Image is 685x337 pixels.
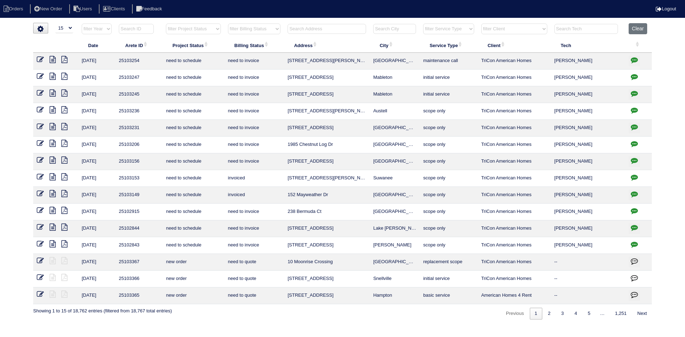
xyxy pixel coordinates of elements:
[224,103,284,120] td: need to invoice
[78,237,115,254] td: [DATE]
[224,237,284,254] td: need to invoice
[115,170,162,187] td: 25103153
[478,120,551,137] td: TriCon American Homes
[115,137,162,153] td: 25103206
[162,38,224,53] th: Project Status: activate to sort column ascending
[224,187,284,204] td: invoiced
[162,86,224,103] td: need to schedule
[284,70,370,86] td: [STREET_ADDRESS]
[78,153,115,170] td: [DATE]
[115,237,162,254] td: 25102843
[284,53,370,70] td: [STREET_ADDRESS][PERSON_NAME]
[478,187,551,204] td: TriCon American Homes
[78,103,115,120] td: [DATE]
[119,24,154,34] input: Search ID
[478,170,551,187] td: TriCon American Homes
[370,153,420,170] td: [GEOGRAPHIC_DATA]
[224,53,284,70] td: need to invoice
[288,24,366,34] input: Search Address
[99,4,131,14] li: Clients
[478,86,551,103] td: TriCon American Homes
[420,187,477,204] td: scope only
[551,237,625,254] td: [PERSON_NAME]
[370,120,420,137] td: [GEOGRAPHIC_DATA]
[420,170,477,187] td: scope only
[478,220,551,237] td: TriCon American Homes
[30,6,68,11] a: New Order
[224,137,284,153] td: need to invoice
[284,254,370,271] td: 10 Moonrise Crossing
[478,70,551,86] td: TriCon American Homes
[370,103,420,120] td: Austell
[373,24,416,34] input: Search City
[551,153,625,170] td: [PERSON_NAME]
[162,170,224,187] td: need to schedule
[78,38,115,53] th: Date
[224,254,284,271] td: need to quote
[284,220,370,237] td: [STREET_ADDRESS]
[370,204,420,220] td: [GEOGRAPHIC_DATA]
[284,237,370,254] td: [STREET_ADDRESS]
[162,271,224,287] td: new order
[370,220,420,237] td: Lake [PERSON_NAME]
[115,187,162,204] td: 25103149
[420,86,477,103] td: initial service
[78,70,115,86] td: [DATE]
[224,287,284,304] td: need to quote
[78,86,115,103] td: [DATE]
[551,120,625,137] td: [PERSON_NAME]
[115,220,162,237] td: 25102844
[284,120,370,137] td: [STREET_ADDRESS]
[370,86,420,103] td: Mableton
[551,38,625,53] th: Tech
[478,103,551,120] td: TriCon American Homes
[554,24,618,34] input: Search Tech
[99,6,131,11] a: Clients
[595,311,609,316] span: …
[501,308,529,320] a: Previous
[370,137,420,153] td: [GEOGRAPHIC_DATA]
[370,287,420,304] td: Hampton
[33,304,172,314] div: Showing 1 to 15 of 18,762 entries (filtered from 18,767 total entries)
[78,254,115,271] td: [DATE]
[543,308,555,320] a: 2
[30,4,68,14] li: New Order
[370,70,420,86] td: Mableton
[420,271,477,287] td: initial service
[625,38,652,53] th: : activate to sort column ascending
[632,308,652,320] a: Next
[551,103,625,120] td: [PERSON_NAME]
[478,38,551,53] th: Client: activate to sort column ascending
[78,187,115,204] td: [DATE]
[115,53,162,70] td: 25103254
[78,53,115,70] td: [DATE]
[551,170,625,187] td: [PERSON_NAME]
[284,153,370,170] td: [STREET_ADDRESS]
[656,6,676,11] a: Logout
[115,271,162,287] td: 25103366
[224,220,284,237] td: need to invoice
[551,204,625,220] td: [PERSON_NAME]
[478,254,551,271] td: TriCon American Homes
[551,287,625,304] td: --
[115,120,162,137] td: 25103231
[162,204,224,220] td: need to schedule
[420,38,477,53] th: Service Type: activate to sort column ascending
[420,53,477,70] td: maintenance call
[370,237,420,254] td: [PERSON_NAME]
[284,287,370,304] td: [STREET_ADDRESS]
[420,153,477,170] td: scope only
[162,120,224,137] td: need to schedule
[115,153,162,170] td: 25103156
[224,204,284,220] td: need to invoice
[115,204,162,220] td: 25102915
[556,308,569,320] a: 3
[162,254,224,271] td: new order
[115,86,162,103] td: 25103245
[224,170,284,187] td: invoiced
[530,308,542,320] a: 1
[478,137,551,153] td: TriCon American Homes
[284,137,370,153] td: 1985 Chestnut Log Dr
[478,287,551,304] td: American Homes 4 Rent
[162,220,224,237] td: need to schedule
